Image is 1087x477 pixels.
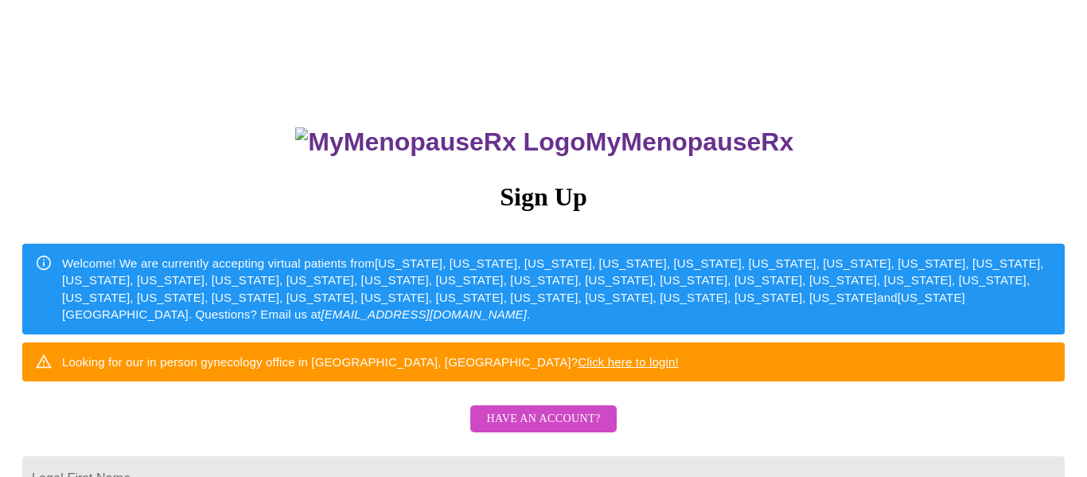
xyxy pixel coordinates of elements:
h3: MyMenopauseRx [25,127,1066,157]
em: [EMAIL_ADDRESS][DOMAIN_NAME] [321,307,527,321]
img: MyMenopauseRx Logo [295,127,585,157]
div: Welcome! We are currently accepting virtual patients from [US_STATE], [US_STATE], [US_STATE], [US... [62,248,1052,330]
a: Click here to login! [578,355,679,369]
a: Have an account? [466,423,620,436]
button: Have an account? [470,405,616,433]
span: Have an account? [486,409,600,429]
h3: Sign Up [22,182,1065,212]
div: Looking for our in person gynecology office in [GEOGRAPHIC_DATA], [GEOGRAPHIC_DATA]? [62,347,679,377]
